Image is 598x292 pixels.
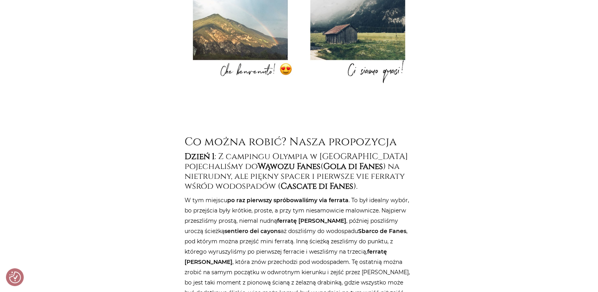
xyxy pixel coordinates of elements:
[281,181,353,192] strong: Cascate di Fanes
[185,152,414,192] h4: : Z campingu Olympia w [GEOGRAPHIC_DATA] pojechaliśmy do ( ) na nietrudny, ale piękny spacer i pi...
[323,161,383,172] strong: Gola di Fanes
[227,197,349,204] strong: po raz pierwszy spróbowaliśmy via ferrata
[224,228,281,235] strong: sentiero dei cayons
[358,228,406,235] strong: Sbarco de Fanes
[258,161,321,172] strong: Wąwozu Fanes
[9,271,21,283] img: Revisit consent button
[185,135,414,149] h2: Co można robić? Nasza propozycja
[9,271,21,283] button: Preferencje co do zgód
[277,217,346,224] strong: ferratę [PERSON_NAME]
[185,248,387,265] strong: ferratę [PERSON_NAME]
[185,151,215,162] strong: Dzień 1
